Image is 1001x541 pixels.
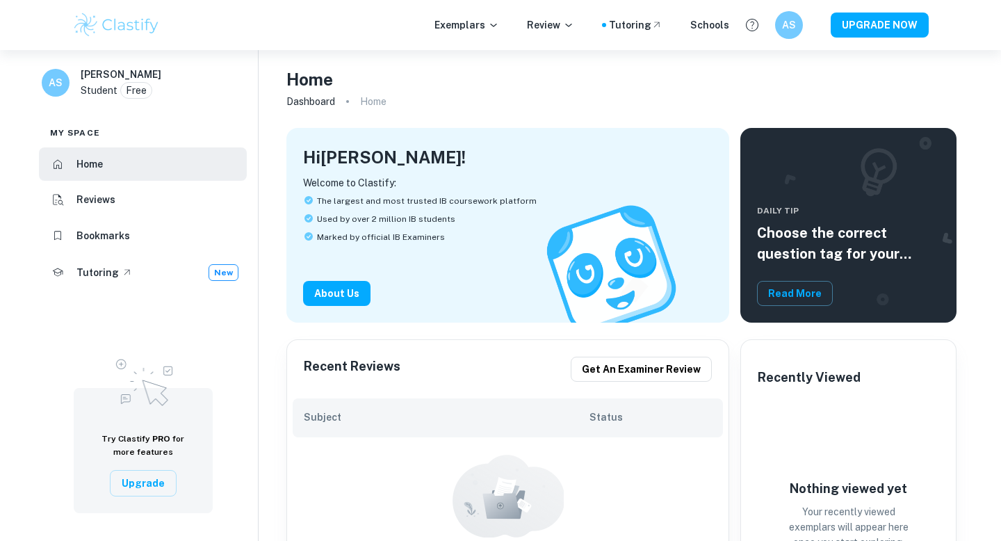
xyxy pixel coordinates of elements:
button: About Us [303,281,371,306]
button: UPGRADE NOW [831,13,929,38]
h6: Bookmarks [76,228,130,243]
span: Used by over 2 million IB students [317,213,455,225]
img: Upgrade to Pro [108,350,178,410]
h6: Subject [304,410,589,425]
h6: Tutoring [76,265,119,280]
h6: Reviews [76,192,115,207]
span: My space [50,127,100,139]
h6: AS [781,17,797,33]
p: Exemplars [434,17,499,33]
p: Free [126,83,147,98]
h6: Nothing viewed yet [779,479,918,499]
img: Clastify logo [72,11,161,39]
a: Home [39,147,247,181]
p: Welcome to Clastify: [303,175,713,191]
span: PRO [152,434,170,444]
h6: Recently Viewed [758,368,861,387]
button: Read More [757,281,833,306]
p: Review [527,17,574,33]
a: TutoringNew [39,255,247,290]
span: New [209,266,238,279]
a: Tutoring [609,17,662,33]
p: Student [81,83,117,98]
button: Upgrade [110,470,177,496]
h6: AS [48,75,64,90]
h6: [PERSON_NAME] [81,67,161,82]
p: Home [360,94,386,109]
a: Schools [690,17,729,33]
a: Bookmarks [39,219,247,252]
h6: Home [76,156,103,172]
a: Reviews [39,184,247,217]
h6: Status [589,410,712,425]
h6: Recent Reviews [304,357,400,382]
button: Help and Feedback [740,13,764,37]
h5: Choose the correct question tag for your coursework [757,223,940,264]
h6: Try Clastify for more features [90,433,196,459]
button: Get an examiner review [571,357,712,382]
h4: Hi [PERSON_NAME] ! [303,145,466,170]
span: Marked by official IB Examiners [317,231,445,243]
a: Dashboard [286,92,335,111]
button: AS [775,11,803,39]
span: The largest and most trusted IB coursework platform [317,195,537,207]
h4: Home [286,67,333,92]
span: Daily Tip [757,204,940,217]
